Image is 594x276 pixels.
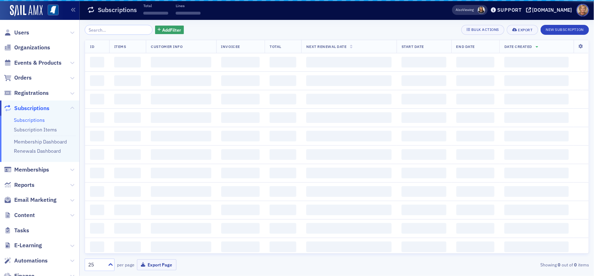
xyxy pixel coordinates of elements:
span: ‌ [114,242,141,252]
span: ‌ [90,168,104,178]
span: ‌ [114,149,141,160]
span: ‌ [270,149,296,160]
span: ‌ [504,186,569,197]
span: End Date [456,44,475,49]
a: New Subscription [541,26,589,32]
span: ‌ [151,131,211,141]
span: Customer Info [151,44,182,49]
div: [DOMAIN_NAME] [532,7,572,13]
a: Automations [4,257,48,265]
span: Items [114,44,126,49]
span: ‌ [306,94,392,104]
span: Orders [14,74,32,82]
span: ‌ [504,223,569,234]
span: Organizations [14,44,50,52]
span: ‌ [221,205,260,215]
span: ‌ [90,205,104,215]
a: Membership Dashboard [14,139,67,145]
span: ‌ [114,94,141,104]
a: Events & Products [4,59,62,67]
span: Subscriptions [14,104,49,112]
span: ‌ [114,57,141,67]
span: ‌ [504,75,569,86]
span: ‌ [221,112,260,123]
span: ‌ [306,205,392,215]
span: ‌ [504,112,569,123]
span: ‌ [456,205,494,215]
span: ‌ [114,205,141,215]
span: ‌ [306,75,392,86]
a: View Homepage [43,5,59,17]
a: Subscriptions [4,104,49,112]
button: Export Page [137,259,176,270]
span: ‌ [90,75,104,86]
span: ‌ [221,131,260,141]
span: ‌ [270,57,296,67]
span: ‌ [151,57,211,67]
span: ‌ [456,186,494,197]
p: Total [143,3,168,8]
span: ‌ [402,75,446,86]
span: Automations [14,257,48,265]
span: ‌ [456,242,494,252]
span: ‌ [456,57,494,67]
span: ‌ [402,186,446,197]
span: ‌ [90,112,104,123]
span: ‌ [151,186,211,197]
span: ‌ [221,186,260,197]
span: ‌ [306,242,392,252]
div: 25 [88,261,104,269]
span: ‌ [402,112,446,123]
button: Export [507,25,538,35]
button: [DOMAIN_NAME] [526,7,575,12]
span: ‌ [456,131,494,141]
span: ‌ [402,149,446,160]
span: ‌ [456,149,494,160]
strong: 0 [557,261,562,268]
a: Organizations [4,44,50,52]
span: ‌ [151,205,211,215]
span: ‌ [402,205,446,215]
span: ‌ [151,94,211,104]
input: Search… [85,25,153,35]
span: ‌ [143,12,168,15]
span: Invoicee [221,44,240,49]
div: Support [497,7,522,13]
span: Events & Products [14,59,62,67]
div: Showing out of items [426,261,589,268]
a: Orders [4,74,32,82]
span: ‌ [90,149,104,160]
span: ‌ [402,242,446,252]
span: ‌ [114,168,141,178]
span: ‌ [504,149,569,160]
a: Tasks [4,227,29,234]
span: ‌ [221,168,260,178]
span: Total [270,44,281,49]
span: ‌ [402,223,446,234]
a: Users [4,29,29,37]
div: Also [456,7,463,12]
span: ‌ [270,186,296,197]
span: ‌ [402,94,446,104]
span: ‌ [402,168,446,178]
span: ‌ [114,75,141,86]
span: Memberships [14,166,49,174]
span: ‌ [306,131,392,141]
button: New Subscription [541,25,589,35]
span: ‌ [151,242,211,252]
span: Next Renewal Date [306,44,347,49]
span: Tasks [14,227,29,234]
span: ‌ [456,75,494,86]
span: Content [14,211,35,219]
span: ‌ [270,242,296,252]
img: SailAMX [10,5,43,16]
span: ‌ [90,186,104,197]
strong: 0 [573,261,578,268]
span: ‌ [270,168,296,178]
a: Email Marketing [4,196,57,204]
span: ‌ [504,205,569,215]
a: Subscription Items [14,126,57,133]
span: ‌ [114,112,141,123]
span: ID [90,44,94,49]
span: Date Created [504,44,532,49]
